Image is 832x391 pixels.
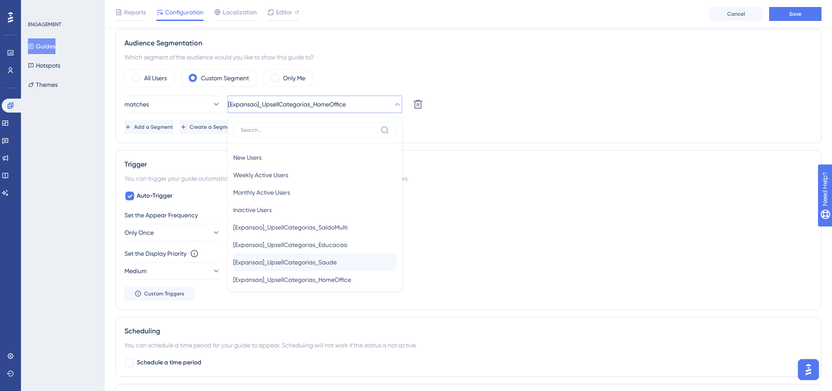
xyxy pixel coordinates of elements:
[233,152,262,163] span: New Users
[233,236,397,254] button: [Expansao]_UpsellCategorias_Educacao
[144,290,184,297] span: Custom Triggers
[124,120,173,134] button: Add a Segment
[124,248,186,259] div: Set the Display Priority
[795,357,822,383] iframe: UserGuiding AI Assistant Launcher
[124,159,812,170] div: Trigger
[233,205,272,215] span: Inactive Users
[233,184,397,201] button: Monthly Active Users
[201,73,249,83] label: Custom Segment
[28,21,61,28] div: ENGAGEMENT
[769,7,822,21] button: Save
[134,123,173,130] span: Add a Segment
[137,357,201,368] span: Schedule a time period
[21,2,55,13] span: Need Help?
[233,201,397,219] button: Inactive Users
[124,99,149,110] span: matches
[124,340,812,350] div: You can schedule a time period for your guide to appear. Scheduling will not work if the status i...
[124,173,812,184] div: You can trigger your guide automatically when the target URL is visited, and/or use the custom tr...
[124,38,812,48] div: Audience Segmentation
[233,240,347,250] span: [Expansao]_UpsellCategorias_Educacao
[233,274,351,285] span: [Expansao]_UpsellCategorias_HomeOffice
[233,166,397,184] button: Weekly Active Users
[233,149,397,166] button: New Users
[233,187,290,198] span: Monthly Active Users
[165,7,204,17] span: Configuration
[124,52,812,62] div: Which segment of the audience would you like to show this guide to?
[233,170,288,180] span: Weekly Active Users
[124,287,194,301] button: Custom Triggers
[241,127,377,134] input: Search...
[190,123,235,130] span: Create a Segment
[710,7,762,21] button: Cancel
[276,7,292,17] span: Editor
[144,73,167,83] label: All Users
[28,77,58,93] button: Themes
[180,120,235,134] button: Create a Segment
[727,10,745,17] span: Cancel
[28,38,55,54] button: Guides
[124,96,221,113] button: matches
[124,326,812,336] div: Scheduling
[228,99,346,110] span: [Expansao]_UpsellCategorias_HomeOffice
[124,7,146,17] span: Reports
[233,254,397,271] button: [Expansao]_UpsellCategorias_Saude
[124,210,812,220] div: Set the Appear Frequency
[124,224,221,241] button: Only Once
[223,7,257,17] span: Localization
[233,219,397,236] button: [Expansao]_UpsellCategorias_SaldoMulti
[124,262,221,280] button: Medium
[28,58,60,73] button: Hotspots
[228,96,402,113] button: [Expansao]_UpsellCategorias_HomeOffice
[233,257,337,268] span: [Expansao]_UpsellCategorias_Saude
[283,73,305,83] label: Only Me
[124,227,154,238] span: Only Once
[789,10,801,17] span: Save
[124,266,147,276] span: Medium
[233,222,348,233] span: [Expansao]_UpsellCategorias_SaldoMulti
[137,191,173,201] span: Auto-Trigger
[233,271,397,288] button: [Expansao]_UpsellCategorias_HomeOffice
